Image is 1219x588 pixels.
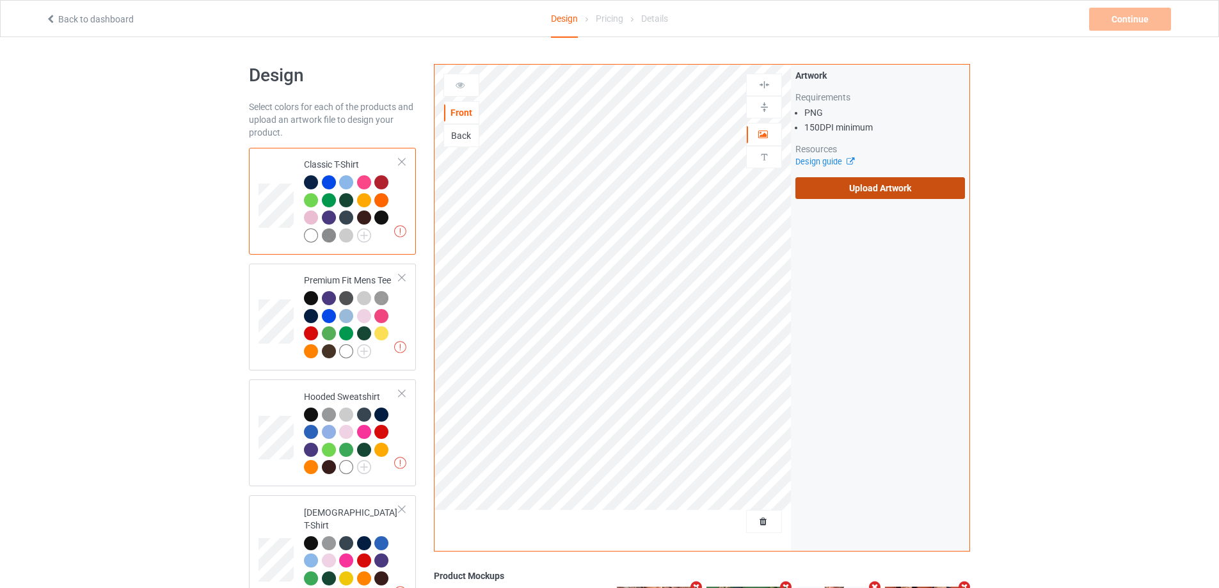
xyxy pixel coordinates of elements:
[795,177,965,199] label: Upload Artwork
[304,158,399,241] div: Classic T-Shirt
[374,291,388,305] img: heather_texture.png
[322,228,336,242] img: heather_texture.png
[304,390,399,473] div: Hooded Sweatshirt
[795,143,965,155] div: Resources
[444,106,479,119] div: Front
[804,106,965,119] li: PNG
[249,379,416,486] div: Hooded Sweatshirt
[357,228,371,242] img: svg+xml;base64,PD94bWwgdmVyc2lvbj0iMS4wIiBlbmNvZGluZz0iVVRGLTgiPz4KPHN2ZyB3aWR0aD0iMjJweCIgaGVpZ2...
[795,69,965,82] div: Artwork
[357,460,371,474] img: svg+xml;base64,PD94bWwgdmVyc2lvbj0iMS4wIiBlbmNvZGluZz0iVVRGLTgiPz4KPHN2ZyB3aWR0aD0iMjJweCIgaGVpZ2...
[804,121,965,134] li: 150 DPI minimum
[45,14,134,24] a: Back to dashboard
[394,341,406,353] img: exclamation icon
[357,344,371,358] img: svg+xml;base64,PD94bWwgdmVyc2lvbj0iMS4wIiBlbmNvZGluZz0iVVRGLTgiPz4KPHN2ZyB3aWR0aD0iMjJweCIgaGVpZ2...
[758,151,770,163] img: svg%3E%0A
[394,225,406,237] img: exclamation icon
[444,129,479,142] div: Back
[249,64,416,87] h1: Design
[758,79,770,91] img: svg%3E%0A
[795,157,854,166] a: Design guide
[249,148,416,255] div: Classic T-Shirt
[249,264,416,370] div: Premium Fit Mens Tee
[249,100,416,139] div: Select colors for each of the products and upload an artwork file to design your product.
[641,1,668,36] div: Details
[758,101,770,113] img: svg%3E%0A
[304,274,399,357] div: Premium Fit Mens Tee
[394,457,406,469] img: exclamation icon
[551,1,578,38] div: Design
[795,91,965,104] div: Requirements
[434,569,970,582] div: Product Mockups
[596,1,623,36] div: Pricing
